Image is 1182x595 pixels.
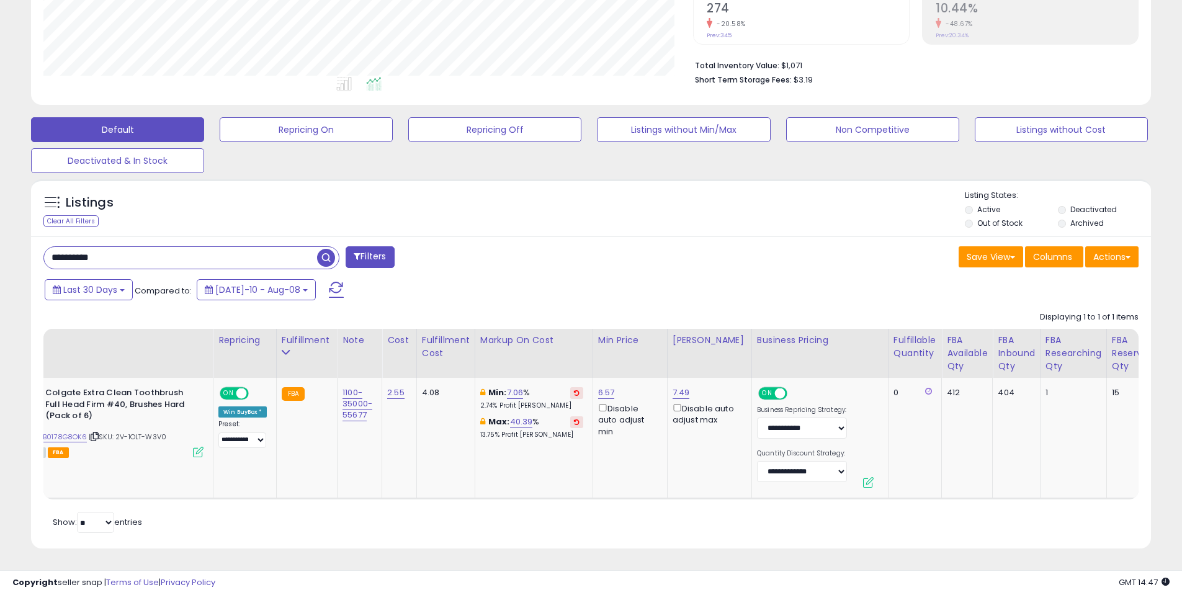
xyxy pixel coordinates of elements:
div: Fulfillment Cost [422,334,470,360]
div: 0 [893,387,932,398]
a: 7.49 [673,387,690,399]
button: [DATE]-10 - Aug-08 [197,279,316,300]
div: 15 [1112,387,1149,398]
div: Note [343,334,377,347]
div: Cost [387,334,411,347]
div: FBA Researching Qty [1045,334,1101,373]
span: OFF [786,388,805,399]
button: Columns [1025,246,1083,267]
label: Business Repricing Strategy: [757,406,847,414]
button: Actions [1085,246,1139,267]
p: 13.75% Profit [PERSON_NAME] [480,431,583,439]
div: Title [14,334,208,347]
h5: Listings [66,194,114,212]
div: Business Pricing [757,334,883,347]
span: OFF [247,388,267,399]
label: Deactivated [1070,204,1117,215]
span: $3.19 [794,74,813,86]
small: -20.58% [712,19,746,29]
div: Clear All Filters [43,215,99,227]
button: Save View [959,246,1023,267]
button: Repricing Off [408,117,581,142]
a: 7.06 [507,387,524,399]
button: Repricing On [220,117,393,142]
div: Min Price [598,334,662,347]
a: 40.39 [510,416,533,428]
a: 1100-35000-55677 [343,387,372,421]
a: Privacy Policy [161,576,215,588]
div: Disable auto adjust max [673,401,742,426]
div: 1 [1045,387,1097,398]
small: FBA [282,387,305,401]
button: Last 30 Days [45,279,133,300]
span: 2025-09-8 14:47 GMT [1119,576,1170,588]
a: B0178G8OK6 [43,432,87,442]
div: FBA Reserved Qty [1112,334,1153,373]
div: FBA Available Qty [947,334,987,373]
span: Compared to: [135,285,192,297]
h2: 10.44% [936,1,1138,18]
label: Active [977,204,1000,215]
span: FBA [48,447,69,458]
div: Disable auto adjust min [598,401,658,437]
th: The percentage added to the cost of goods (COGS) that forms the calculator for Min & Max prices. [475,329,593,378]
span: ON [221,388,236,399]
b: Max: [488,416,510,427]
div: seller snap | | [12,577,215,589]
div: 404 [998,387,1031,398]
span: | SKU: 2V-1OLT-W3V0 [89,432,166,442]
div: % [480,416,583,439]
div: Fulfillable Quantity [893,334,936,360]
b: Colgate Extra Clean Toothbrush Full Head Firm #40, Brushes Hard (Pack of 6) [45,387,196,425]
div: Markup on Cost [480,334,588,347]
label: Out of Stock [977,218,1023,228]
li: $1,071 [695,57,1129,72]
span: ON [759,388,775,399]
a: 6.57 [598,387,615,399]
div: 412 [947,387,983,398]
button: Listings without Min/Max [597,117,770,142]
p: 2.74% Profit [PERSON_NAME] [480,401,583,410]
button: Deactivated & In Stock [31,148,204,173]
p: Listing States: [965,190,1151,202]
button: Listings without Cost [975,117,1148,142]
small: Prev: 20.34% [936,32,969,39]
a: 2.55 [387,387,405,399]
button: Non Competitive [786,117,959,142]
button: Filters [346,246,394,268]
b: Min: [488,387,507,398]
div: % [480,387,583,410]
div: FBA inbound Qty [998,334,1035,373]
div: Win BuyBox * [218,406,267,418]
div: Preset: [218,420,267,448]
b: Total Inventory Value: [695,60,779,71]
a: Terms of Use [106,576,159,588]
span: Show: entries [53,516,142,528]
b: Short Term Storage Fees: [695,74,792,85]
div: Fulfillment [282,334,332,347]
span: [DATE]-10 - Aug-08 [215,284,300,296]
span: Last 30 Days [63,284,117,296]
strong: Copyright [12,576,58,588]
small: -48.67% [941,19,973,29]
h2: 274 [707,1,909,18]
span: Columns [1033,251,1072,263]
label: Archived [1070,218,1104,228]
label: Quantity Discount Strategy: [757,449,847,458]
div: [PERSON_NAME] [673,334,746,347]
div: Displaying 1 to 1 of 1 items [1040,311,1139,323]
div: Repricing [218,334,271,347]
small: Prev: 345 [707,32,732,39]
button: Default [31,117,204,142]
div: 4.08 [422,387,465,398]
